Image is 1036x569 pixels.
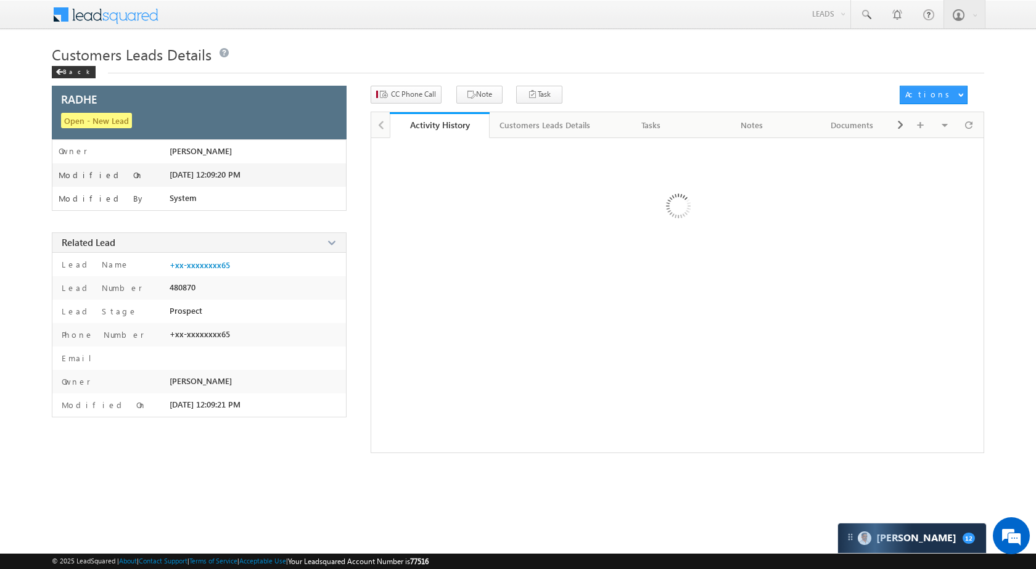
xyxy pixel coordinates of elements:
a: Notes [702,112,802,138]
span: 12 [963,533,975,544]
span: CC Phone Call [391,89,436,100]
span: System [170,193,197,203]
a: +xx-xxxxxxxx65 [170,260,230,270]
button: Actions [900,86,968,104]
span: 480870 [170,282,195,292]
div: Back [52,66,96,78]
a: Terms of Service [189,557,237,565]
div: Activity History [399,119,481,131]
a: Contact Support [139,557,187,565]
a: Acceptable Use [239,557,286,565]
span: Related Lead [62,236,115,248]
label: Modified On [59,170,144,180]
a: Documents [802,112,903,138]
button: CC Phone Call [371,86,442,104]
span: [DATE] 12:09:21 PM [170,399,240,409]
div: Customers Leads Details [499,118,590,133]
label: Lead Number [59,282,142,293]
label: Owner [59,376,91,387]
span: Open - New Lead [61,113,132,128]
a: Tasks [601,112,702,138]
img: Loading ... [614,144,741,272]
span: RADHE [61,94,97,105]
span: Customers Leads Details [52,44,212,64]
label: Lead Stage [59,306,138,317]
label: Lead Name [59,259,129,270]
div: Tasks [611,118,691,133]
label: Modified By [59,194,146,203]
span: [PERSON_NAME] [170,376,232,386]
button: Task [516,86,562,104]
a: Customers Leads Details [490,112,601,138]
img: carter-drag [845,532,855,542]
div: Actions [905,89,954,100]
label: Owner [59,146,88,156]
span: Your Leadsquared Account Number is [288,557,429,566]
span: +xx-xxxxxxxx65 [170,329,230,339]
span: © 2025 LeadSquared | | | | | [52,555,429,567]
a: About [119,557,137,565]
span: [PERSON_NAME] [170,146,232,156]
div: carter-dragCarter[PERSON_NAME]12 [837,523,987,554]
label: Email [59,353,101,364]
button: Note [456,86,503,104]
span: [DATE] 12:09:20 PM [170,170,240,179]
span: Prospect [170,306,202,316]
span: 77516 [410,557,429,566]
div: Documents [812,118,892,133]
label: Modified On [59,399,147,411]
div: Notes [712,118,791,133]
a: Activity History [390,112,490,138]
label: Phone Number [59,329,144,340]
